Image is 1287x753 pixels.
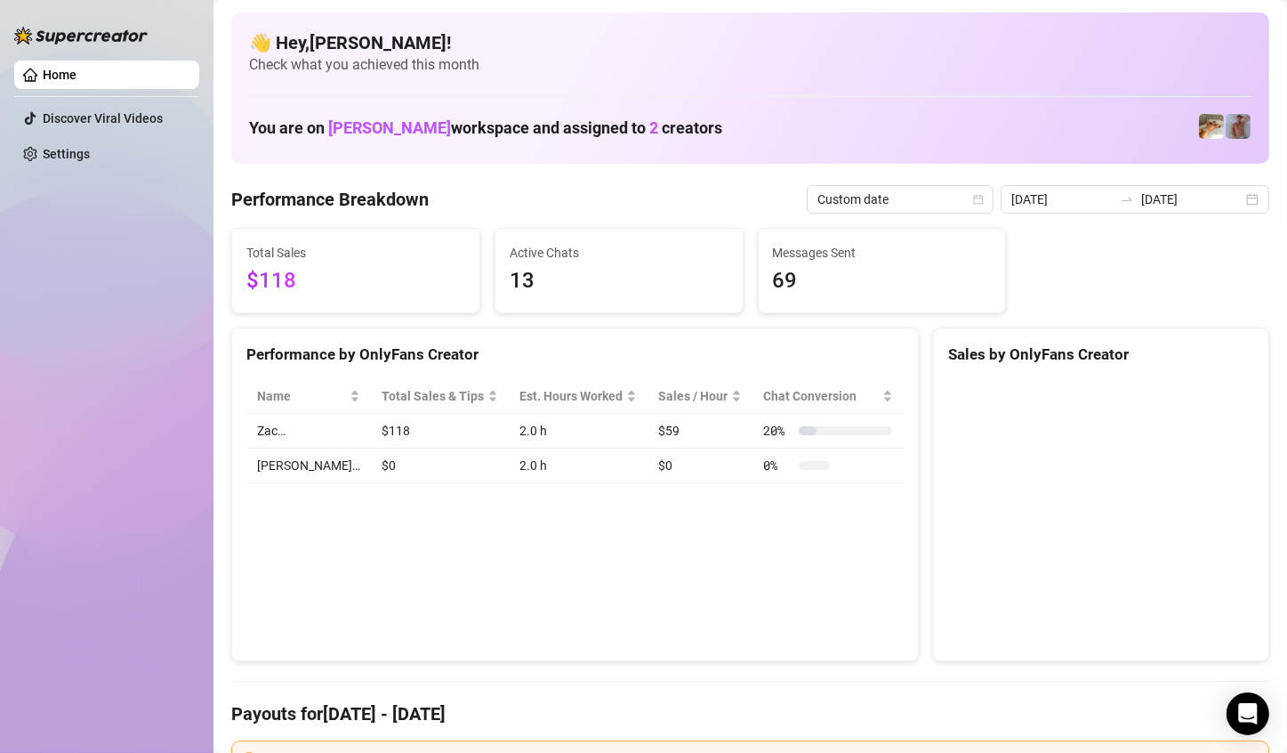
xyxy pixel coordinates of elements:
span: 69 [773,264,992,298]
td: $118 [371,414,509,449]
span: 20 % [763,421,792,441]
input: Start date [1011,190,1113,209]
div: Performance by OnlyFans Creator [246,343,904,367]
td: Zac… [246,414,371,449]
a: Home [43,68,76,82]
h4: Performance Breakdown [231,187,429,212]
div: Open Intercom Messenger [1227,692,1269,735]
span: Active Chats [510,243,728,263]
span: Chat Conversion [763,386,878,406]
a: Settings [43,147,90,161]
span: Name [257,386,346,406]
span: Check what you achieved this month [249,55,1251,75]
span: [PERSON_NAME] [328,118,451,137]
img: Zac [1199,114,1224,139]
td: [PERSON_NAME]… [246,449,371,483]
span: Messages Sent [773,243,992,263]
th: Sales / Hour [648,379,752,414]
input: End date [1141,190,1243,209]
span: Custom date [817,186,983,213]
td: $59 [648,414,752,449]
span: 13 [510,264,728,298]
span: to [1120,192,1134,206]
span: $118 [246,264,465,298]
span: Sales / Hour [658,386,728,406]
h4: 👋 Hey, [PERSON_NAME] ! [249,30,1251,55]
th: Chat Conversion [752,379,903,414]
span: 2 [649,118,658,137]
td: $0 [648,449,752,483]
th: Total Sales & Tips [371,379,509,414]
img: Joey [1226,114,1251,139]
span: swap-right [1120,192,1134,206]
img: logo-BBDzfeDw.svg [14,27,148,45]
span: Total Sales & Tips [382,386,484,406]
span: calendar [973,194,984,205]
span: 0 % [763,456,792,475]
td: 2.0 h [509,449,648,483]
div: Sales by OnlyFans Creator [948,343,1254,367]
h1: You are on workspace and assigned to creators [249,118,722,138]
div: Est. Hours Worked [519,386,623,406]
td: $0 [371,449,509,483]
a: Discover Viral Videos [43,111,163,125]
td: 2.0 h [509,414,648,449]
h4: Payouts for [DATE] - [DATE] [231,701,1269,726]
th: Name [246,379,371,414]
span: Total Sales [246,243,465,263]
